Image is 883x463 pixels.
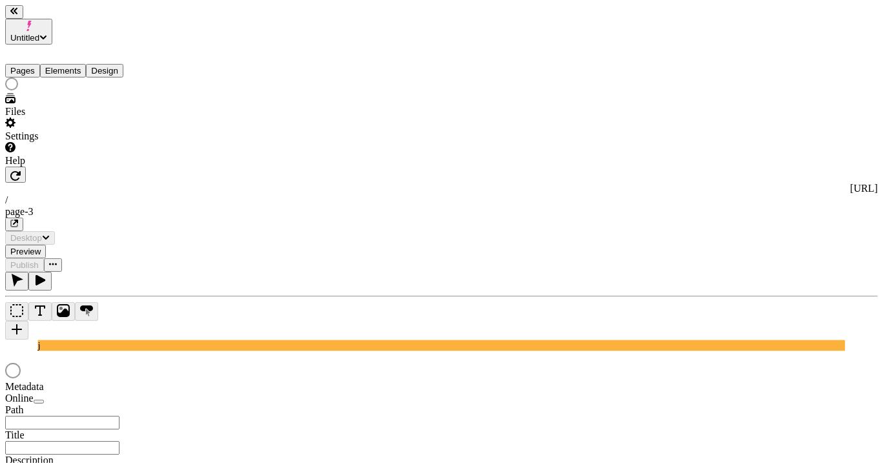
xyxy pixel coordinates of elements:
[5,155,160,167] div: Help
[28,302,52,321] button: Text
[5,106,160,118] div: Files
[75,302,98,321] button: Button
[5,206,878,218] div: page-3
[5,381,160,393] div: Metadata
[10,233,42,243] span: Desktop
[5,183,878,194] div: [URL]
[10,33,39,43] span: Untitled
[5,231,55,245] button: Desktop
[5,194,878,206] div: /
[5,429,25,440] span: Title
[5,19,52,45] button: Untitled
[86,64,123,77] button: Design
[5,245,46,258] button: Preview
[5,64,40,77] button: Pages
[5,130,160,142] div: Settings
[5,393,34,404] span: Online
[5,258,44,272] button: Publish
[10,260,39,270] span: Publish
[5,404,23,415] span: Path
[52,302,75,321] button: Image
[40,64,87,77] button: Elements
[10,247,41,256] span: Preview
[5,302,28,321] button: Box
[38,340,846,351] div: j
